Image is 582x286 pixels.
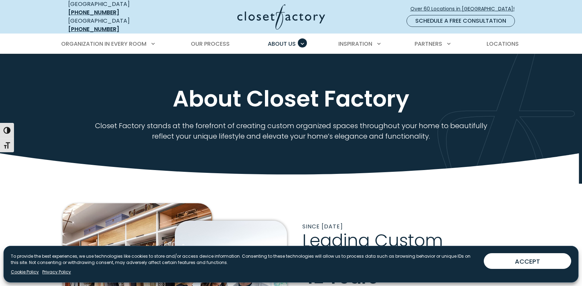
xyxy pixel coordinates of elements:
a: Schedule a Free Consultation [407,15,515,27]
span: Locations [487,40,519,48]
a: [PHONE_NUMBER] [68,25,119,33]
p: Since [DATE] [302,222,520,231]
span: Inspiration [338,40,372,48]
span: Our Process [191,40,230,48]
a: Over 60 Locations in [GEOGRAPHIC_DATA]! [410,3,520,15]
span: Partners [415,40,442,48]
a: Privacy Policy [42,269,71,275]
div: [GEOGRAPHIC_DATA] [68,17,170,34]
span: Leading Custom [302,228,443,252]
img: Closet Factory Logo [237,4,325,30]
button: ACCEPT [484,253,571,269]
p: Closet Factory stands at the forefront of creating custom organized spaces throughout your home t... [86,120,496,141]
p: To provide the best experiences, we use technologies like cookies to store and/or access device i... [11,253,478,266]
span: About Us [268,40,296,48]
a: Cookie Policy [11,269,39,275]
nav: Primary Menu [56,34,526,54]
a: [PHONE_NUMBER] [68,8,119,16]
h1: About Closet Factory [67,86,516,112]
span: Organization in Every Room [61,40,146,48]
span: Over 60 Locations in [GEOGRAPHIC_DATA]! [410,5,520,13]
